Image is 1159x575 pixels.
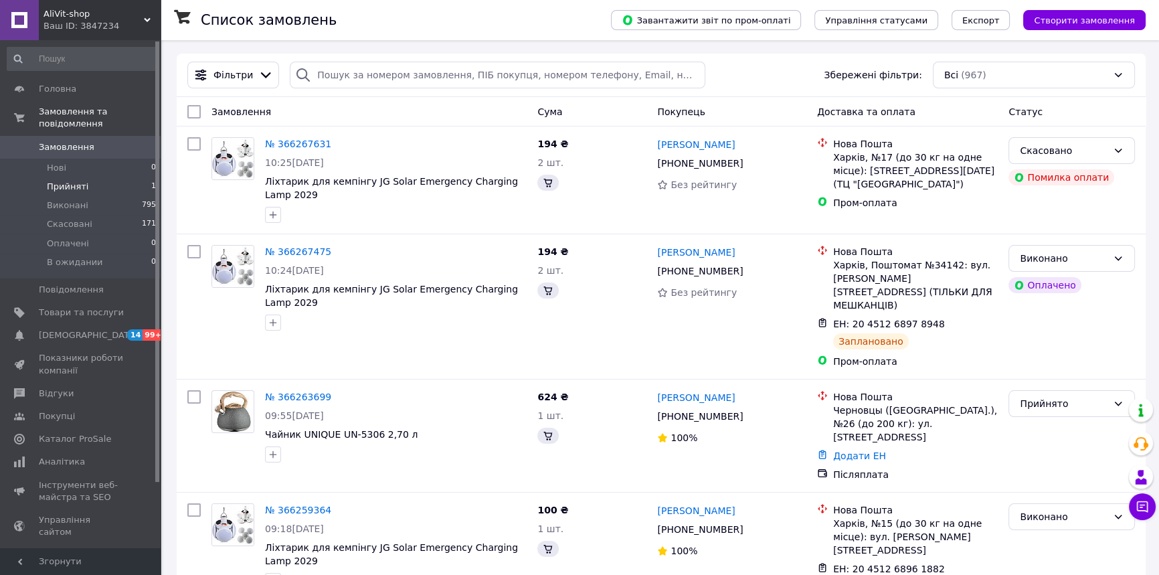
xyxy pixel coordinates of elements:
a: № 366263699 [265,392,331,402]
span: Збережені фільтри: [824,68,921,82]
a: Ліхтарик для кемпінгу JG Solar Emergency Charging Lamp 2029 [265,284,518,308]
span: 10:25[DATE] [265,157,324,168]
a: Додати ЕН [833,450,886,461]
button: Управління статусами [814,10,938,30]
span: 624 ₴ [537,392,568,402]
span: AliVit-shop [43,8,144,20]
a: № 366267631 [265,139,331,149]
img: Фото товару [212,138,254,179]
a: Створити замовлення [1010,14,1146,25]
span: Без рейтингу [671,179,737,190]
span: Всі [944,68,958,82]
span: Без рейтингу [671,287,737,298]
a: Фото товару [211,390,254,433]
span: 2 шт. [537,265,563,276]
div: Виконано [1020,251,1107,266]
span: 09:18[DATE] [265,523,324,534]
div: Нова Пошта [833,390,998,404]
span: В ожидании [47,256,103,268]
span: ЕН: 20 4512 6897 8948 [833,319,945,329]
span: 2 шт. [537,157,563,168]
button: Завантажити звіт по пром-оплаті [611,10,801,30]
div: Виконано [1020,509,1107,524]
span: 100% [671,432,697,443]
a: [PERSON_NAME] [657,391,735,404]
a: Чайник UNIQUE UN-5306 2,70 л [265,429,418,440]
a: [PERSON_NAME] [657,246,735,259]
span: 0 [151,238,156,250]
span: [DEMOGRAPHIC_DATA] [39,329,138,341]
span: 1 шт. [537,410,563,421]
span: 194 ₴ [537,246,568,257]
span: 1 [151,181,156,193]
span: Покупець [657,106,705,117]
span: 0 [151,162,156,174]
button: Чат з покупцем [1129,493,1156,520]
span: Доставка та оплата [817,106,915,117]
span: Завантажити звіт по пром-оплаті [622,14,790,26]
span: Показники роботи компанії [39,352,124,376]
div: Заплановано [833,333,909,349]
div: Оплачено [1008,277,1081,293]
h1: Список замовлень [201,12,337,28]
span: Управління статусами [825,15,927,25]
img: Фото товару [214,391,251,432]
button: Створити замовлення [1023,10,1146,30]
span: Аналітика [39,456,85,468]
input: Пошук [7,47,157,71]
div: [PHONE_NUMBER] [654,520,745,539]
img: Фото товару [212,504,254,546]
a: № 366259364 [265,505,331,515]
span: 10:24[DATE] [265,265,324,276]
span: Експорт [962,15,1000,25]
span: Створити замовлення [1034,15,1135,25]
span: 0 [151,256,156,268]
div: Помилка оплати [1008,169,1114,185]
div: Черновцы ([GEOGRAPHIC_DATA].), №26 (до 200 кг): ул. [STREET_ADDRESS] [833,404,998,444]
div: [PHONE_NUMBER] [654,262,745,280]
div: [PHONE_NUMBER] [654,407,745,426]
span: Оплачені [47,238,89,250]
div: [PHONE_NUMBER] [654,154,745,173]
span: Інструменти веб-майстра та SEO [39,479,124,503]
div: Післяплата [833,468,998,481]
span: ЕН: 20 4512 6896 1882 [833,564,945,574]
span: 09:55[DATE] [265,410,324,421]
span: Cума [537,106,562,117]
span: Замовлення [211,106,271,117]
span: 1 шт. [537,523,563,534]
a: Фото товару [211,245,254,288]
span: Головна [39,83,76,95]
img: Фото товару [212,246,254,287]
a: № 366267475 [265,246,331,257]
span: 100% [671,546,697,556]
a: [PERSON_NAME] [657,138,735,151]
span: 100 ₴ [537,505,568,515]
button: Експорт [952,10,1010,30]
span: Замовлення та повідомлення [39,106,161,130]
div: Харків, №15 (до 30 кг на одне місце): вул. [PERSON_NAME][STREET_ADDRESS] [833,517,998,557]
span: Фільтри [213,68,253,82]
span: Відгуки [39,388,74,400]
div: Харків, Поштомат №34142: вул. [PERSON_NAME][STREET_ADDRESS] (ТІЛЬКИ ДЛЯ МЕШКАНЦІВ) [833,258,998,312]
span: 171 [142,218,156,230]
span: 194 ₴ [537,139,568,149]
div: Нова Пошта [833,137,998,151]
div: Ваш ID: 3847234 [43,20,161,32]
span: 14 [127,329,143,341]
span: Товари та послуги [39,307,124,319]
span: Повідомлення [39,284,104,296]
div: Нова Пошта [833,245,998,258]
div: Харків, №17 (до 30 кг на одне місце): [STREET_ADDRESS][DATE] (ТЦ "[GEOGRAPHIC_DATA]") [833,151,998,191]
span: Прийняті [47,181,88,193]
a: Ліхтарик для кемпінгу JG Solar Emergency Charging Lamp 2029 [265,542,518,566]
a: Фото товару [211,503,254,546]
a: [PERSON_NAME] [657,504,735,517]
span: Покупці [39,410,75,422]
span: (967) [961,70,986,80]
span: Нові [47,162,66,174]
a: Ліхтарик для кемпінгу JG Solar Emergency Charging Lamp 2029 [265,176,518,200]
span: Замовлення [39,141,94,153]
